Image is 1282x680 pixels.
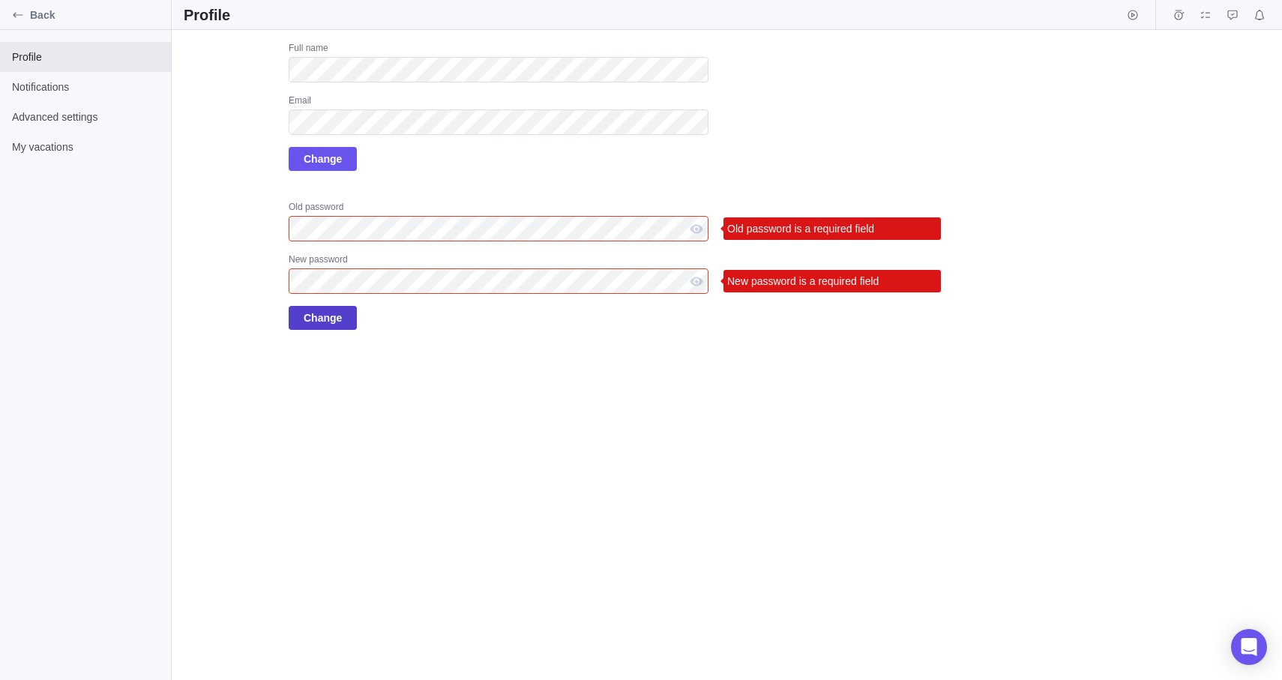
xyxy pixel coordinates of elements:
input: Full name [289,57,708,82]
span: Change [304,309,342,327]
span: My vacations [12,139,159,154]
h2: Profile [184,4,230,25]
span: Notifications [12,79,159,94]
span: Advanced settings [12,109,159,124]
span: Change [289,147,357,171]
span: Change [304,150,342,168]
div: New password [289,253,708,268]
div: Open Intercom Messenger [1231,629,1267,665]
div: New password is a required field [723,270,941,292]
a: Approval requests [1222,11,1243,23]
input: Old password [289,216,708,241]
div: Old password [289,201,708,216]
a: Notifications [1249,11,1270,23]
a: My assignments [1195,11,1216,23]
a: Time logs [1168,11,1189,23]
span: Start timer [1122,4,1143,25]
span: Time logs [1168,4,1189,25]
div: Old password is a required field [723,217,941,240]
span: Back [30,7,165,22]
span: Approval requests [1222,4,1243,25]
span: My assignments [1195,4,1216,25]
span: Change [289,306,357,330]
input: Email [289,109,708,135]
span: Notifications [1249,4,1270,25]
div: Email [289,94,708,109]
input: New password [289,268,708,294]
span: Profile [12,49,159,64]
div: Full name [289,42,708,57]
